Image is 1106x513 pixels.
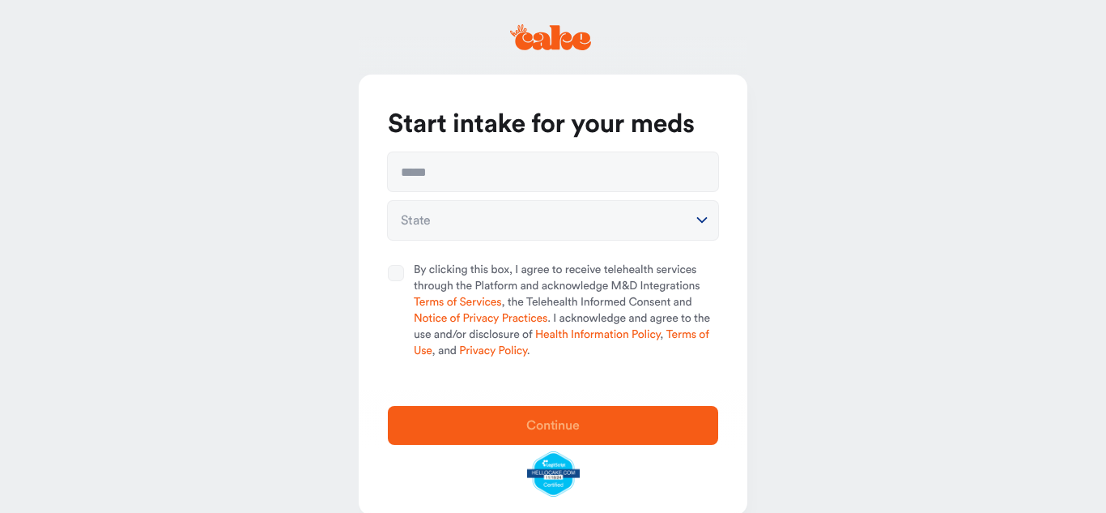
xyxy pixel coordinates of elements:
a: Health Information Policy [535,329,660,340]
button: By clicking this box, I agree to receive telehealth services through the Platform and acknowledge... [388,265,404,281]
a: Terms of Services [414,297,501,308]
span: Continue [526,419,580,432]
a: Privacy Policy [459,345,526,357]
button: Continue [388,406,718,445]
a: Notice of Privacy Practices [414,313,547,324]
img: legit-script-certified.png [527,451,580,497]
a: Terms of Use [414,329,709,357]
span: By clicking this box, I agree to receive telehealth services through the Platform and acknowledge... [414,263,718,360]
h1: Start intake for your meds [388,109,718,141]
